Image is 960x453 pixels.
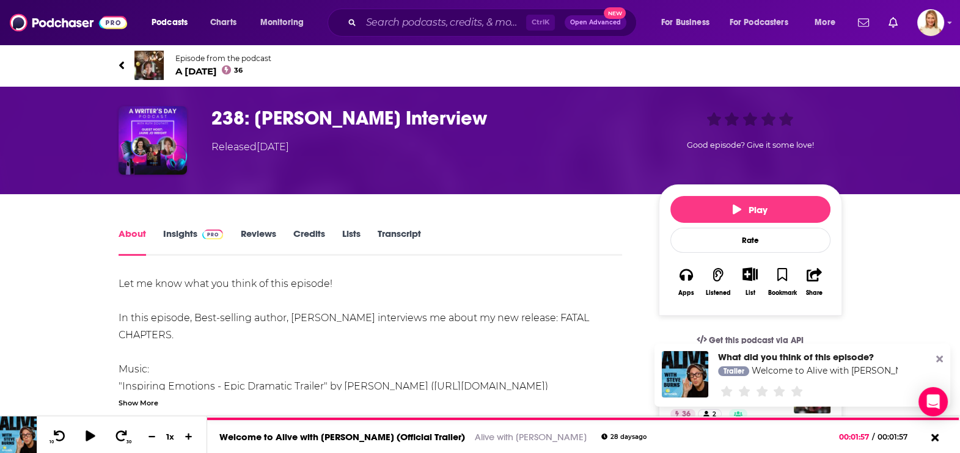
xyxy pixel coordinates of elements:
[163,228,224,256] a: InsightsPodchaser Pro
[152,14,188,31] span: Podcasts
[377,228,420,256] a: Transcript
[339,9,648,37] div: Search podcasts, credits, & more...
[126,440,131,444] span: 30
[722,13,806,32] button: open menu
[252,13,320,32] button: open menu
[798,259,830,304] button: Share
[713,408,716,421] span: 2
[342,228,360,256] a: Lists
[734,259,766,304] div: Show More ButtonList
[678,289,694,297] div: Apps
[661,14,709,31] span: For Business
[768,289,796,297] div: Bookmark
[175,54,271,63] span: Episode from the podcast
[202,230,224,239] img: Podchaser Pro
[687,140,814,150] span: Good episode? Give it some love!
[718,351,898,363] div: What did you think of this episode?
[670,228,830,253] div: Rate
[565,15,626,30] button: Open AdvancedNew
[119,106,187,175] img: 238: Ruth Douthitt Interview
[293,228,324,256] a: Credits
[240,228,276,256] a: Reviews
[874,432,920,441] span: 00:01:57
[806,13,851,32] button: open menu
[119,51,842,80] a: A Writer's DayEpisode from the podcastA [DATE]36
[234,68,243,73] span: 36
[601,433,647,440] div: 28 days ago
[475,431,587,443] a: Alive with [PERSON_NAME]
[706,289,731,297] div: Listened
[111,429,134,444] button: 30
[134,51,164,80] img: A Writer's Day
[175,65,271,77] span: A [DATE]
[526,15,555,31] span: Ctrl K
[917,9,944,36] button: Show profile menu
[698,409,721,419] a: 2
[570,20,621,26] span: Open Advanced
[746,289,755,297] div: List
[260,14,304,31] span: Monitoring
[10,11,127,34] img: Podchaser - Follow, Share and Rate Podcasts
[662,351,708,397] img: Welcome to Alive with Steve Burns (Official Trailer)
[723,368,744,375] span: Trailer
[884,12,903,33] a: Show notifications dropdown
[917,9,944,36] span: Logged in as leannebush
[202,13,244,32] a: Charts
[687,325,814,355] a: Get this podcast via API
[670,196,830,223] button: Play
[682,408,691,421] span: 36
[709,335,804,346] span: Get this podcast via API
[918,387,948,416] div: Open Intercom Messenger
[210,14,236,31] span: Charts
[119,228,146,256] a: About
[219,431,465,443] a: Welcome to Alive with [PERSON_NAME] (Official Trailer)
[670,259,702,304] button: Apps
[143,13,203,32] button: open menu
[853,12,874,33] a: Show notifications dropdown
[160,432,181,441] div: 1 x
[434,380,545,392] a: [URL][DOMAIN_NAME]
[47,429,70,444] button: 10
[361,13,526,32] input: Search podcasts, credits, & more...
[653,13,725,32] button: open menu
[702,259,734,304] button: Listened
[49,440,54,444] span: 10
[806,289,823,297] div: Share
[730,14,788,31] span: For Podcasters
[738,267,763,281] button: Show More Button
[211,106,639,130] h1: 238: Ruth Douthitt Interview
[766,259,798,304] button: Bookmark
[917,9,944,36] img: User Profile
[733,204,768,216] span: Play
[604,7,626,19] span: New
[872,432,874,441] span: /
[839,432,872,441] span: 00:01:57
[815,14,835,31] span: More
[670,409,695,419] a: 36
[119,278,332,289] a: Let me know what you think of this episode!
[211,140,289,154] div: Released [DATE]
